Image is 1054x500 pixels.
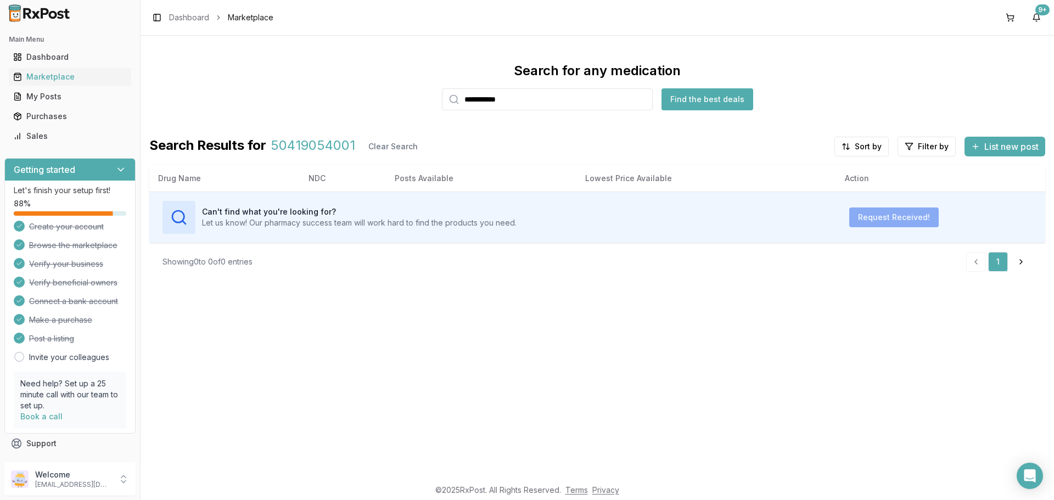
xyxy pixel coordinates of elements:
span: Verify your business [29,259,103,269]
a: 1 [988,252,1008,272]
img: User avatar [11,470,29,488]
h3: Getting started [14,163,75,176]
a: Invite your colleagues [29,352,109,363]
div: Dashboard [13,52,127,63]
a: Privacy [592,485,619,495]
span: Filter by [918,141,949,152]
span: Verify beneficial owners [29,277,117,288]
a: Dashboard [9,47,131,67]
span: List new post [984,140,1039,153]
h2: Main Menu [9,35,131,44]
div: My Posts [13,91,127,102]
span: Search Results for [149,137,266,156]
span: Marketplace [228,12,273,23]
button: Find the best deals [661,88,753,110]
button: Dashboard [4,48,136,66]
th: Drug Name [149,165,300,192]
button: 9+ [1028,9,1045,26]
div: Search for any medication [514,62,681,80]
button: List new post [965,137,1045,156]
span: Connect a bank account [29,296,118,307]
th: NDC [300,165,386,192]
h3: Can't find what you're looking for? [202,206,517,217]
span: Browse the marketplace [29,240,117,251]
a: Dashboard [169,12,209,23]
span: Sort by [855,141,882,152]
nav: breadcrumb [169,12,273,23]
button: Purchases [4,108,136,125]
nav: pagination [966,252,1032,272]
img: RxPost Logo [4,4,75,22]
th: Action [836,165,1045,192]
span: Create your account [29,221,104,232]
button: Support [4,434,136,453]
th: Posts Available [386,165,576,192]
p: Let us know! Our pharmacy success team will work hard to find the products you need. [202,217,517,228]
p: Need help? Set up a 25 minute call with our team to set up. [20,378,120,411]
button: My Posts [4,88,136,105]
button: Sort by [834,137,889,156]
a: Book a call [20,412,63,421]
span: Post a listing [29,333,74,344]
div: Purchases [13,111,127,122]
a: Sales [9,126,131,146]
a: Go to next page [1010,252,1032,272]
a: My Posts [9,87,131,106]
a: List new post [965,142,1045,153]
div: Showing 0 to 0 of 0 entries [162,256,253,267]
p: [EMAIL_ADDRESS][DOMAIN_NAME] [35,480,111,489]
button: Filter by [898,137,956,156]
span: Feedback [26,458,64,469]
button: Clear Search [360,137,427,156]
div: 9+ [1035,4,1050,15]
p: Welcome [35,469,111,480]
div: Sales [13,131,127,142]
div: Open Intercom Messenger [1017,463,1043,489]
th: Lowest Price Available [576,165,837,192]
button: Marketplace [4,68,136,86]
span: 50419054001 [271,137,355,156]
button: Sales [4,127,136,145]
a: Terms [565,485,588,495]
button: Feedback [4,453,136,473]
a: Marketplace [9,67,131,87]
div: Marketplace [13,71,127,82]
span: 88 % [14,198,31,209]
span: Make a purchase [29,314,92,325]
p: Let's finish your setup first! [14,185,126,196]
a: Purchases [9,106,131,126]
